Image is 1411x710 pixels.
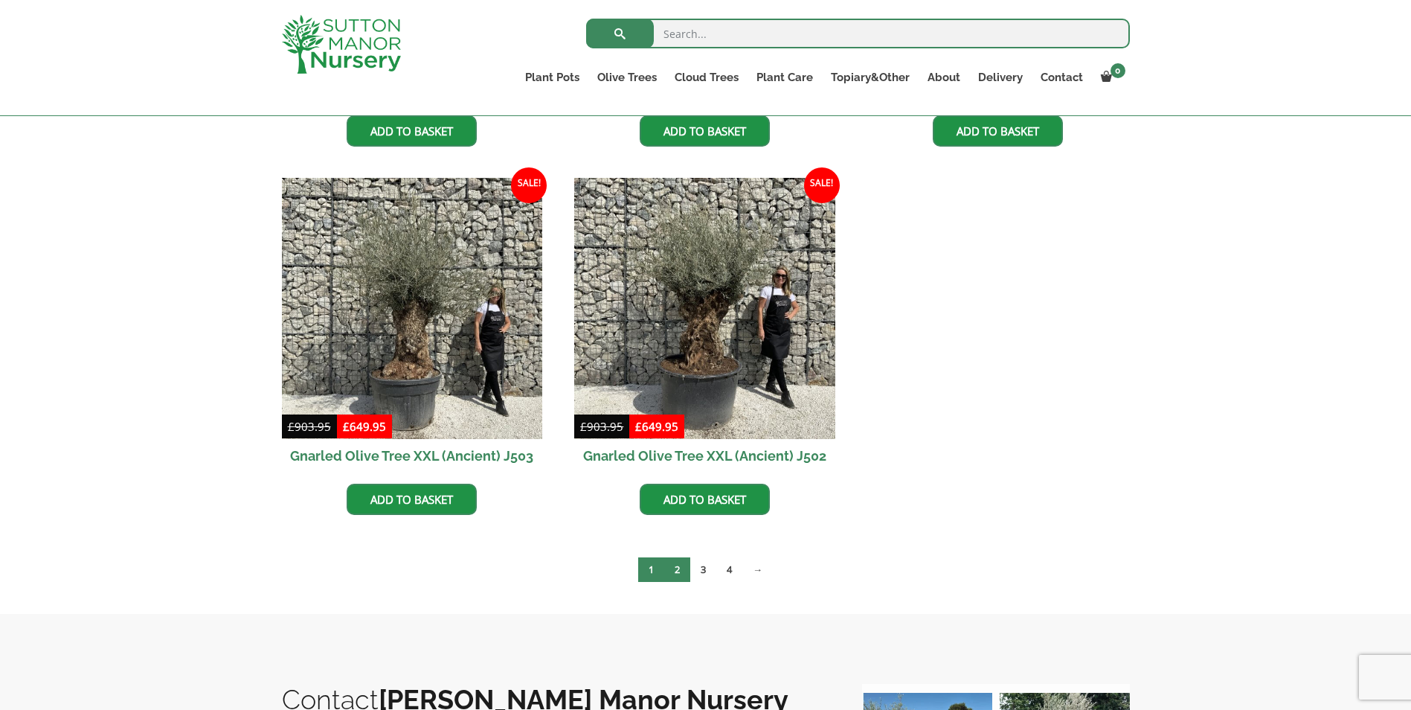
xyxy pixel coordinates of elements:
bdi: 903.95 [288,419,331,434]
input: Search... [586,19,1130,48]
span: £ [635,419,642,434]
span: Sale! [804,167,840,203]
a: Olive Trees [588,67,666,88]
a: Add to basket: “Gnarled Olive Tree XXL (Ancient) J503” [347,484,477,515]
a: Add to basket: “Gnarled Olive Tree XXL (Ancient) J505” [640,115,770,147]
a: Contact [1032,67,1092,88]
h2: Gnarled Olive Tree XXL (Ancient) J502 [574,439,835,473]
a: Page 4 [716,557,742,582]
bdi: 649.95 [343,419,386,434]
a: Plant Care [748,67,822,88]
bdi: 903.95 [580,419,623,434]
a: Add to basket: “Gnarled Olive Tree XXL (Ancient) J502” [640,484,770,515]
a: Sale! Gnarled Olive Tree XXL (Ancient) J503 [282,178,543,473]
a: Page 3 [690,557,716,582]
img: logo [282,15,401,74]
span: £ [580,419,587,434]
nav: Product Pagination [282,557,1130,588]
img: Gnarled Olive Tree XXL (Ancient) J503 [282,178,543,439]
a: → [742,557,773,582]
span: Sale! [511,167,547,203]
a: Page 2 [664,557,690,582]
bdi: 649.95 [635,419,678,434]
img: Gnarled Olive Tree XXL (Ancient) J502 [574,178,835,439]
a: Topiary&Other [822,67,919,88]
a: Add to basket: “Gnarled Olive Tree XXL (Ancient) J506” [347,115,477,147]
span: £ [288,419,295,434]
a: About [919,67,969,88]
a: Plant Pots [516,67,588,88]
a: Cloud Trees [666,67,748,88]
span: 0 [1111,63,1125,78]
a: Add to basket: “Gnarled Olive Tree XXL (Ancient) J504” [933,115,1063,147]
span: Page 1 [638,557,664,582]
span: £ [343,419,350,434]
h2: Gnarled Olive Tree XXL (Ancient) J503 [282,439,543,473]
a: 0 [1092,67,1130,88]
a: Sale! Gnarled Olive Tree XXL (Ancient) J502 [574,178,835,473]
a: Delivery [969,67,1032,88]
